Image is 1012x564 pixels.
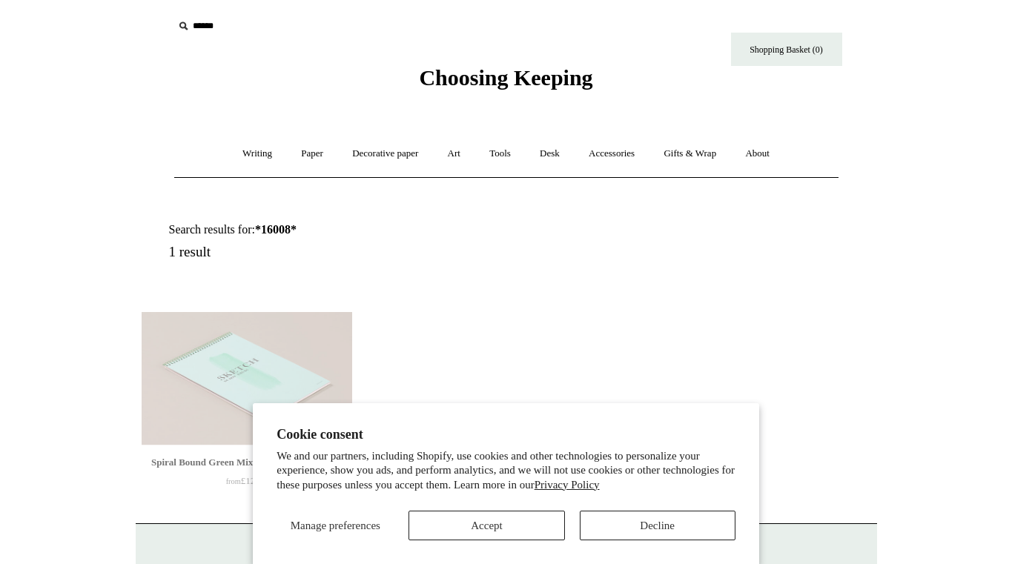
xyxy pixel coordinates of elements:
span: Choosing Keeping [419,65,592,90]
span: Manage preferences [291,520,380,531]
a: Desk [526,134,573,173]
a: Choosing Keeping [419,77,592,87]
a: Spiral Bound Green Mixed Media Sketchbook from£12.00 [142,454,352,514]
a: Gifts & Wrap [650,134,730,173]
span: from [226,477,241,485]
div: Spiral Bound Green Mixed Media Sketchbook [145,454,348,471]
a: Decorative paper [339,134,431,173]
button: Accept [409,511,564,540]
button: Decline [580,511,735,540]
a: Writing [229,134,285,173]
span: £12.00 [226,475,268,486]
a: About [732,134,783,173]
a: Art [434,134,474,173]
button: Manage preferences [277,511,394,540]
h1: Search results for: [169,222,523,236]
a: Privacy Policy [535,479,600,491]
a: Paper [288,134,337,173]
a: Shopping Basket (0) [731,33,842,66]
a: Spiral Bound Green Mixed Media Sketchbook Spiral Bound Green Mixed Media Sketchbook [142,312,352,445]
img: Spiral Bound Green Mixed Media Sketchbook [142,312,352,445]
a: Tools [476,134,524,173]
h2: Cookie consent [277,427,735,442]
p: We and our partners, including Shopify, use cookies and other technologies to personalize your ex... [277,449,735,493]
a: Accessories [575,134,648,173]
h5: 1 result [169,244,523,261]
